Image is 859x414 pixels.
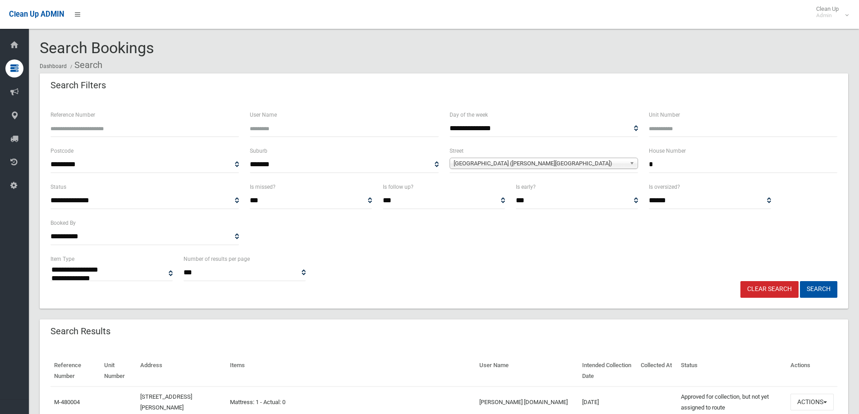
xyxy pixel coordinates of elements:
label: Reference Number [51,110,95,120]
span: Search Bookings [40,39,154,57]
label: Is early? [516,182,536,192]
label: Suburb [250,146,267,156]
label: Booked By [51,218,76,228]
label: Unit Number [649,110,680,120]
button: Actions [790,394,834,410]
label: Is missed? [250,182,276,192]
label: User Name [250,110,277,120]
button: Search [800,281,837,298]
span: Clean Up [812,5,848,19]
span: Clean Up ADMIN [9,10,64,18]
a: Clear Search [740,281,799,298]
th: Reference Number [51,355,101,387]
label: Number of results per page [184,254,250,264]
th: Address [137,355,226,387]
th: Unit Number [101,355,137,387]
label: Item Type [51,254,74,264]
label: Street [450,146,464,156]
th: Actions [787,355,837,387]
th: User Name [476,355,579,387]
a: Dashboard [40,63,67,69]
label: House Number [649,146,686,156]
header: Search Filters [40,77,117,94]
small: Admin [816,12,839,19]
header: Search Results [40,323,121,340]
label: Is follow up? [383,182,413,192]
th: Items [226,355,476,387]
a: [STREET_ADDRESS][PERSON_NAME] [140,393,192,411]
span: [GEOGRAPHIC_DATA] ([PERSON_NAME][GEOGRAPHIC_DATA]) [454,158,626,169]
label: Is oversized? [649,182,680,192]
label: Day of the week [450,110,488,120]
a: M-480004 [54,399,80,405]
th: Collected At [637,355,678,387]
label: Status [51,182,66,192]
th: Status [677,355,787,387]
th: Intended Collection Date [579,355,637,387]
li: Search [68,57,102,73]
label: Postcode [51,146,73,156]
